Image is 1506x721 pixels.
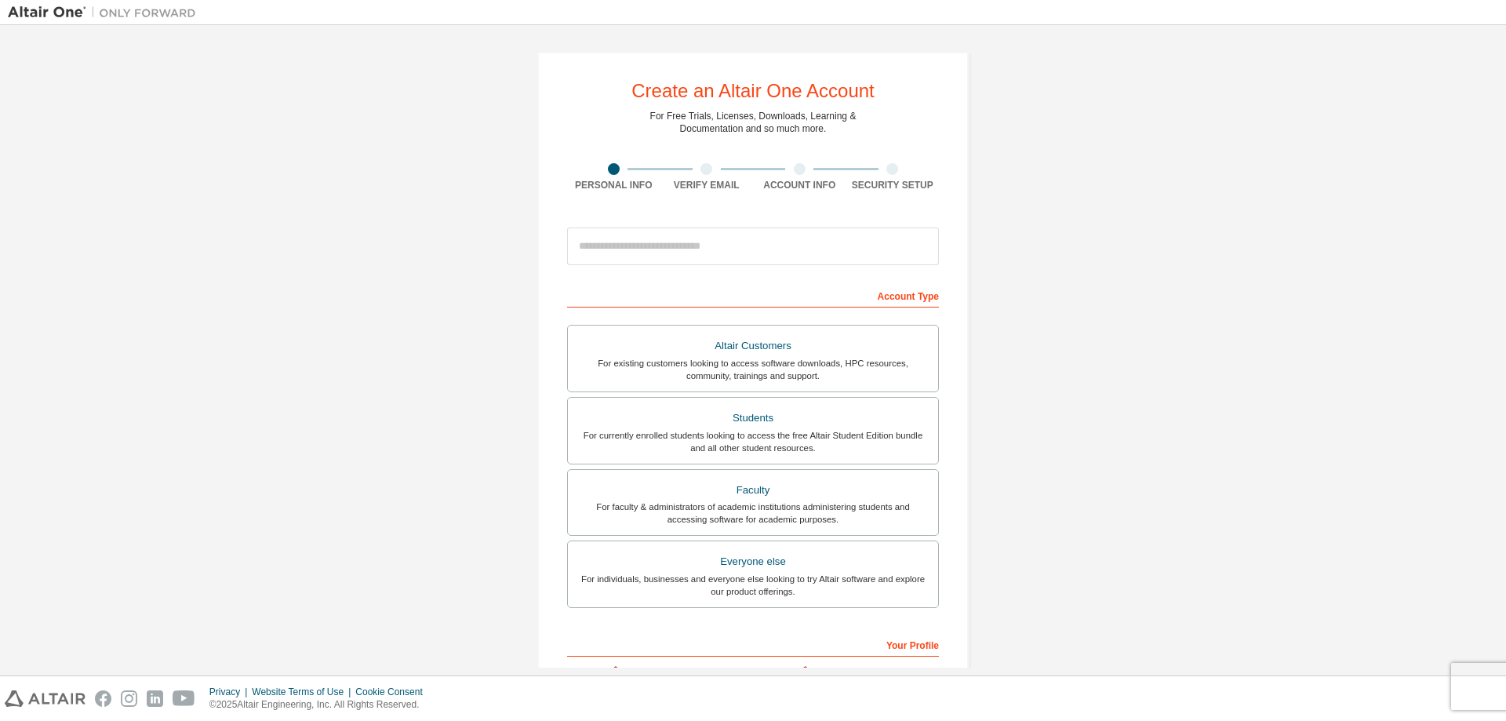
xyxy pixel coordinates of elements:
div: Verify Email [660,179,754,191]
div: Altair Customers [577,335,929,357]
div: For individuals, businesses and everyone else looking to try Altair software and explore our prod... [577,573,929,598]
p: © 2025 Altair Engineering, Inc. All Rights Reserved. [209,698,432,712]
div: Website Terms of Use [252,686,355,698]
div: Students [577,407,929,429]
div: Your Profile [567,632,939,657]
div: For Free Trials, Licenses, Downloads, Learning & Documentation and so much more. [650,110,857,135]
div: Personal Info [567,179,660,191]
div: Security Setup [846,179,940,191]
label: Last Name [758,665,939,677]
div: Account Info [753,179,846,191]
div: Everyone else [577,551,929,573]
img: Altair One [8,5,204,20]
img: facebook.svg [95,690,111,707]
div: Cookie Consent [355,686,431,698]
div: Faculty [577,479,929,501]
div: For existing customers looking to access software downloads, HPC resources, community, trainings ... [577,357,929,382]
img: altair_logo.svg [5,690,85,707]
div: For currently enrolled students looking to access the free Altair Student Edition bundle and all ... [577,429,929,454]
div: Create an Altair One Account [631,82,875,100]
div: For faculty & administrators of academic institutions administering students and accessing softwa... [577,501,929,526]
label: First Name [567,665,748,677]
img: youtube.svg [173,690,195,707]
img: linkedin.svg [147,690,163,707]
img: instagram.svg [121,690,137,707]
div: Account Type [567,282,939,308]
div: Privacy [209,686,252,698]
